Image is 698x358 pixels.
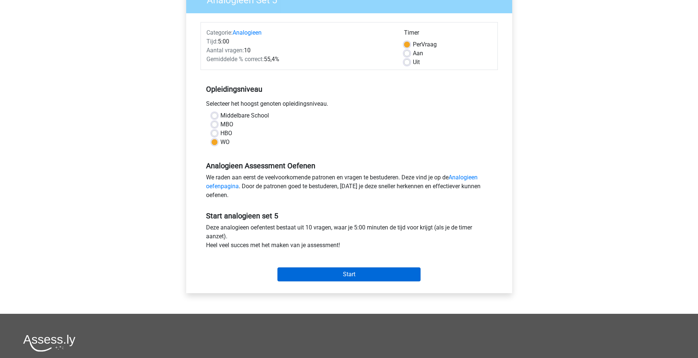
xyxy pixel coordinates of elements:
[201,55,398,64] div: 55,4%
[206,161,492,170] h5: Analogieen Assessment Oefenen
[206,38,218,45] span: Tijd:
[220,111,269,120] label: Middelbare School
[413,40,437,49] label: Vraag
[201,46,398,55] div: 10
[413,41,421,48] span: Per
[206,47,244,54] span: Aantal vragen:
[413,58,420,67] label: Uit
[206,29,233,36] span: Categorie:
[220,129,232,138] label: HBO
[220,120,233,129] label: MBO
[404,28,492,40] div: Timer
[233,29,262,36] a: Analogieen
[277,267,421,281] input: Start
[201,99,498,111] div: Selecteer het hoogst genoten opleidingsniveau.
[206,211,492,220] h5: Start analogieen set 5
[206,82,492,96] h5: Opleidingsniveau
[413,49,423,58] label: Aan
[201,223,498,253] div: Deze analogieen oefentest bestaat uit 10 vragen, waar je 5:00 minuten de tijd voor krijgt (als je...
[201,173,498,203] div: We raden aan eerst de veelvoorkomende patronen en vragen te bestuderen. Deze vind je op de . Door...
[201,37,398,46] div: 5:00
[23,334,75,352] img: Assessly logo
[206,56,264,63] span: Gemiddelde % correct:
[220,138,230,147] label: WO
